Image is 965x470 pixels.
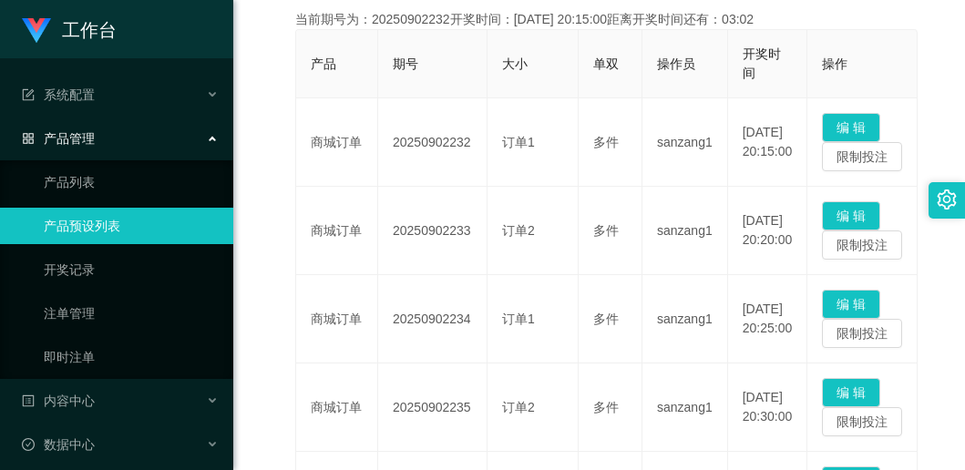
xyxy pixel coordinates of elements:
[502,56,528,71] span: 大小
[378,187,488,275] td: 20250902233
[502,312,535,326] span: 订单1
[22,87,95,102] span: 系统配置
[22,394,35,407] i: 图标: profile
[593,135,619,149] span: 多件
[728,275,808,363] td: [DATE] 20:25:00
[728,98,808,187] td: [DATE] 20:15:00
[728,363,808,452] td: [DATE] 20:30:00
[822,230,902,260] button: 限制投注
[44,164,219,200] a: 产品列表
[44,339,219,375] a: 即时注单
[22,18,51,44] img: logo.9652507e.png
[22,393,95,408] span: 内容中心
[642,187,728,275] td: sanzang1
[642,363,728,452] td: sanzang1
[378,275,488,363] td: 20250902234
[502,223,535,238] span: 订单2
[657,56,695,71] span: 操作员
[822,290,880,319] button: 编 辑
[22,131,95,146] span: 产品管理
[296,275,378,363] td: 商城订单
[593,312,619,326] span: 多件
[593,56,619,71] span: 单双
[937,189,957,209] i: 图标: setting
[502,135,535,149] span: 订单1
[296,98,378,187] td: 商城订单
[296,187,378,275] td: 商城订单
[62,1,117,59] h1: 工作台
[822,407,902,436] button: 限制投注
[44,295,219,332] a: 注单管理
[822,142,902,171] button: 限制投注
[822,319,902,348] button: 限制投注
[378,98,488,187] td: 20250902232
[44,208,219,244] a: 产品预设列表
[44,251,219,288] a: 开奖记录
[295,10,903,29] div: 当前期号为：20250902232开奖时间：[DATE] 20:15:00距离开奖时间还有：03:02
[22,438,35,451] i: 图标: check-circle-o
[296,363,378,452] td: 商城订单
[593,400,619,414] span: 多件
[642,98,728,187] td: sanzang1
[22,437,95,452] span: 数据中心
[378,363,488,452] td: 20250902235
[311,56,336,71] span: 产品
[822,113,880,142] button: 编 辑
[22,132,35,145] i: 图标: appstore-o
[593,223,619,238] span: 多件
[822,56,847,71] span: 操作
[822,201,880,230] button: 编 辑
[728,187,808,275] td: [DATE] 20:20:00
[642,275,728,363] td: sanzang1
[502,400,535,414] span: 订单2
[822,378,880,407] button: 编 辑
[393,56,418,71] span: 期号
[22,22,117,36] a: 工作台
[22,88,35,101] i: 图标: form
[743,46,781,80] span: 开奖时间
